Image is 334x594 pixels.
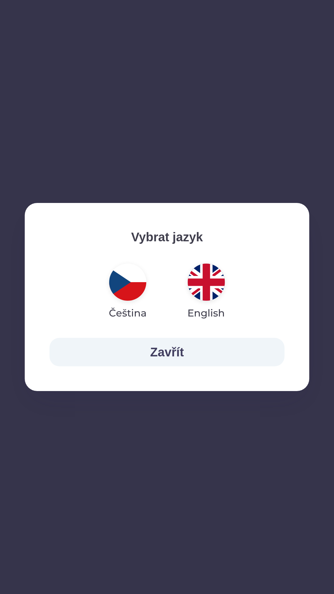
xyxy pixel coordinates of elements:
[188,264,225,301] img: en flag
[94,259,161,325] button: Čeština
[109,306,147,321] p: Čeština
[49,338,285,366] button: Zavřít
[49,228,285,246] p: Vybrat jazyk
[187,306,225,321] p: English
[173,259,240,325] button: English
[109,264,146,301] img: cs flag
